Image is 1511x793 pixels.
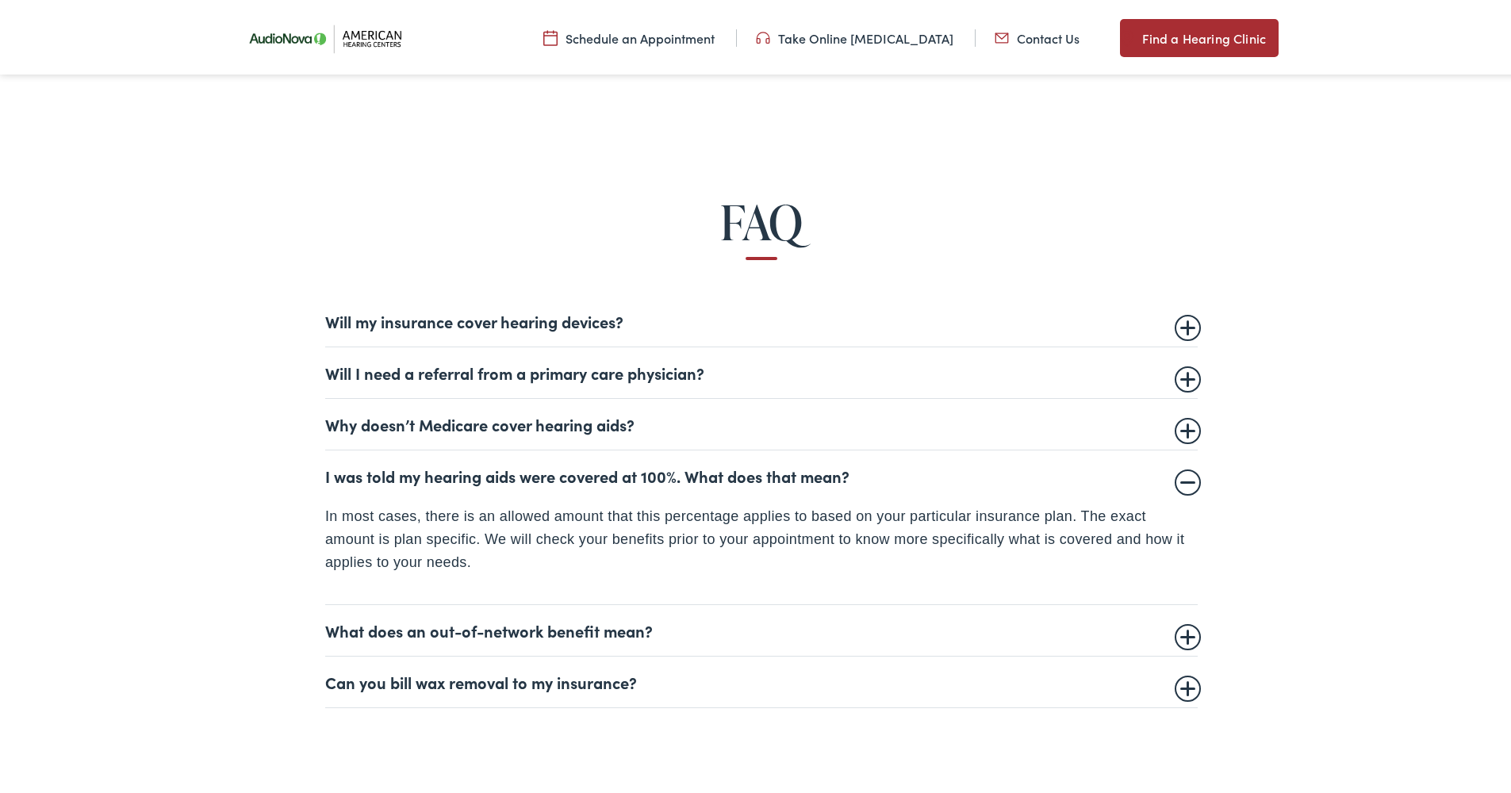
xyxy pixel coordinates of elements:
img: utility icon [543,26,558,44]
img: utility icon [756,26,770,44]
summary: Why doesn’t Medicare cover hearing aids? [325,412,1198,431]
h2: FAQ [61,193,1462,245]
summary: Will I need a referral from a primary care physician? [325,360,1198,379]
summary: What does an out-of-network benefit mean? [325,618,1198,637]
a: Contact Us [995,26,1080,44]
a: Find a Hearing Clinic [1120,16,1279,54]
a: Take Online [MEDICAL_DATA] [756,26,953,44]
summary: I was told my hearing aids were covered at 100%. What does that mean? [325,463,1198,482]
img: utility icon [995,26,1009,44]
summary: Will my insurance cover hearing devices? [325,308,1198,328]
summary: Can you bill wax removal to my insurance? [325,669,1198,688]
p: In most cases, there is an allowed amount that this percentage applies to based on your particula... [325,502,1198,570]
a: Schedule an Appointment [543,26,715,44]
img: utility icon [1120,25,1134,44]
